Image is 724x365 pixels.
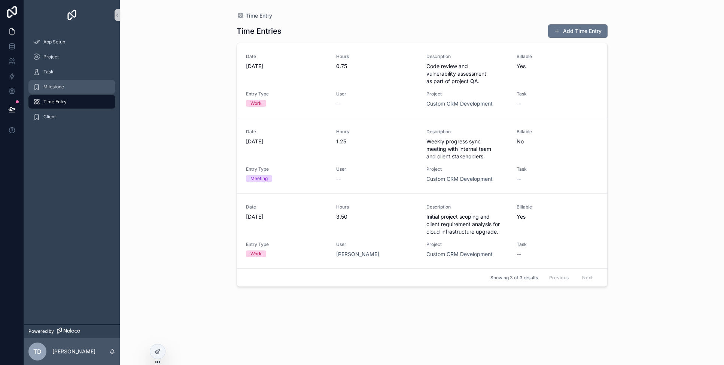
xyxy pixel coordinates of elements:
span: Description [426,54,508,60]
img: App logo [66,9,78,21]
a: Date[DATE]Hours3.50DescriptionInitial project scoping and client requirement analysis for cloud i... [237,193,607,268]
span: User [336,241,417,247]
span: Entry Type [246,91,327,97]
span: Task [43,69,54,75]
span: Client [43,114,56,120]
a: Custom CRM Development [426,250,493,258]
span: [DATE] [246,213,327,220]
span: Entry Type [246,241,327,247]
span: User [336,166,417,172]
span: Description [426,129,508,135]
a: Custom CRM Development [426,175,493,183]
span: Weekly progress sync meeting with internal team and client stakeholders. [426,138,508,160]
span: [DATE] [246,63,327,70]
div: scrollable content [24,30,120,133]
a: Time Entry [237,12,272,19]
span: Date [246,54,327,60]
span: Billable [517,204,598,210]
span: Project [426,166,508,172]
span: Yes [517,213,598,220]
span: Billable [517,54,598,60]
span: Task [517,91,598,97]
span: Showing 3 of 3 results [490,275,538,281]
span: -- [517,250,521,258]
span: Project [426,241,508,247]
div: Meeting [250,175,268,182]
span: TD [33,347,42,356]
span: -- [336,100,341,107]
a: Date[DATE]Hours1.25DescriptionWeekly progress sync meeting with internal team and client stakehol... [237,118,607,193]
span: [DATE] [246,138,327,145]
span: Billable [517,129,598,135]
span: Description [426,204,508,210]
span: Time Entry [246,12,272,19]
span: Date [246,204,327,210]
a: Task [28,65,115,79]
a: Powered by [24,324,120,338]
a: [PERSON_NAME] [336,250,379,258]
span: Hours [336,204,417,210]
span: Project [43,54,59,60]
span: -- [336,175,341,183]
span: Initial project scoping and client requirement analysis for cloud infrastructure upgrade. [426,213,508,235]
span: Code review and vulnerability assessment as part of project QA. [426,63,508,85]
a: Custom CRM Development [426,100,493,107]
span: No [517,138,598,145]
span: Project [426,91,508,97]
span: 3.50 [336,213,417,220]
span: Hours [336,54,417,60]
span: -- [517,100,521,107]
button: Add Time Entry [548,24,608,38]
span: Time Entry [43,99,67,105]
span: 1.25 [336,138,417,145]
div: Work [250,100,262,107]
div: Work [250,250,262,257]
span: App Setup [43,39,65,45]
span: User [336,91,417,97]
p: [PERSON_NAME] [52,348,95,355]
span: Task [517,166,598,172]
span: -- [517,175,521,183]
span: Milestone [43,84,64,90]
a: App Setup [28,35,115,49]
span: Task [517,241,598,247]
span: Entry Type [246,166,327,172]
h1: Time Entries [237,26,282,36]
a: Time Entry [28,95,115,109]
a: Client [28,110,115,124]
span: Date [246,129,327,135]
a: Date[DATE]Hours0.75DescriptionCode review and vulnerability assessment as part of project QA.Bill... [237,43,607,118]
span: Yes [517,63,598,70]
span: Hours [336,129,417,135]
span: 0.75 [336,63,417,70]
a: Project [28,50,115,64]
a: Milestone [28,80,115,94]
span: Powered by [28,328,54,334]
